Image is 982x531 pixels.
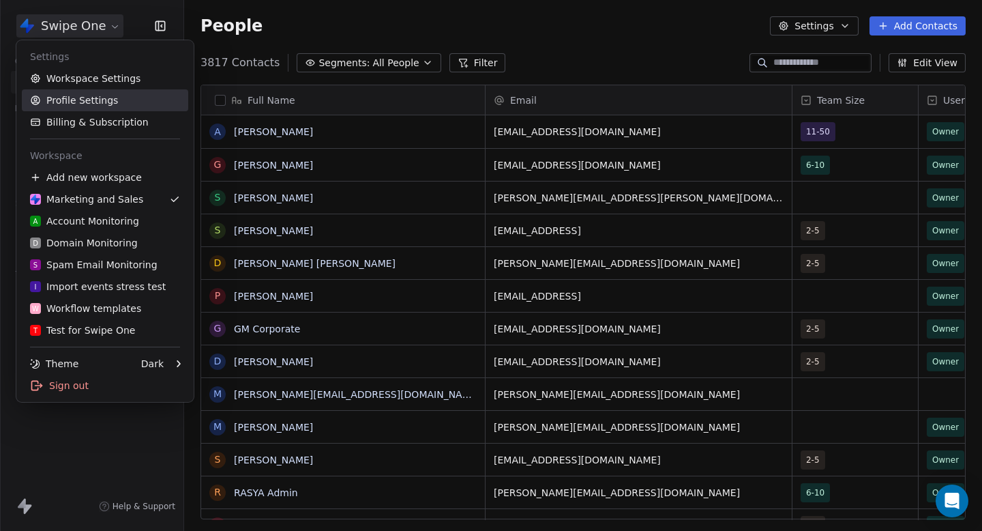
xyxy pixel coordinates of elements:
span: T [33,326,38,336]
div: Spam Email Monitoring [30,258,158,272]
span: A [33,216,38,227]
div: Import events stress test [30,280,166,293]
span: D [33,238,38,248]
a: Billing & Subscription [22,111,188,133]
img: Swipe%20One%20Logo%201-1.svg [30,194,41,205]
span: I [35,282,37,292]
span: W [32,304,39,314]
div: Sign out [22,375,188,397]
a: Workspace Settings [22,68,188,89]
span: S [33,260,38,270]
div: Account Monitoring [30,214,139,228]
div: Dark [141,357,164,371]
div: Theme [30,357,78,371]
div: Domain Monitoring [30,236,138,250]
a: Profile Settings [22,89,188,111]
div: Marketing and Sales [30,192,143,206]
div: Add new workspace [22,167,188,188]
div: Test for Swipe One [30,324,135,337]
div: Settings [22,46,188,68]
div: Workspace [22,145,188,167]
div: Workflow templates [30,302,141,315]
